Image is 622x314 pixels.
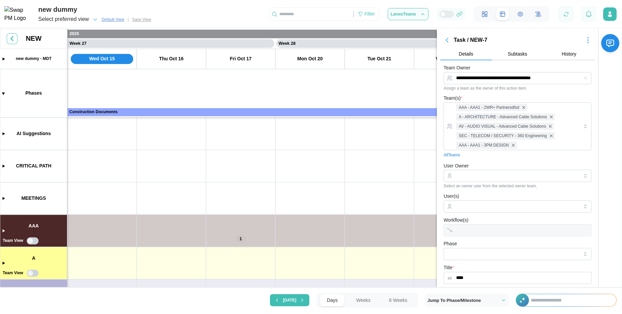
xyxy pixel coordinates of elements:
[391,12,416,16] span: Lanes/Teams
[444,64,470,72] label: Team Owner
[283,294,297,306] span: [DATE]
[349,294,377,306] button: Weeks
[4,6,32,23] img: Swap PM Logo
[444,162,469,170] label: User Owner
[128,17,129,23] div: |
[444,217,469,224] label: Workflow(s)
[320,294,344,306] button: Days
[444,240,457,248] label: Phase
[459,104,519,111] span: AAA - AAA1 - 2WR+ Partnersdfsd
[38,15,89,24] div: Select preferred view
[459,114,547,120] span: A - ARCHITECTURE - Advanced Cable Solutions
[444,184,591,188] div: Select an owner user from the selected owner team.
[444,95,462,102] label: Team(s)
[459,123,546,130] span: AV - AUDIO VISUAL - Advanced Cable Solutions
[459,142,509,149] span: AAA - AAA1 - 3PM DESIGN
[365,10,375,18] div: Filter
[382,294,414,306] button: 6 Weeks
[38,4,154,15] div: new dummy
[427,298,481,303] span: Jump To Phase/Milestone
[444,264,454,272] label: Title
[454,36,581,44] div: Task / NEW-7
[561,9,571,19] button: Refresh Grid
[444,86,591,91] div: Assign a team as the owner of this action item.
[459,133,547,139] span: SEC - TELECOM / SECURITY - 360 Engineering
[444,193,459,200] label: User(s)
[444,152,460,158] a: All Teams
[102,16,124,23] span: Default View
[508,52,527,56] span: Subtasks
[516,294,617,307] div: +
[562,52,577,56] span: History
[459,52,473,56] span: Details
